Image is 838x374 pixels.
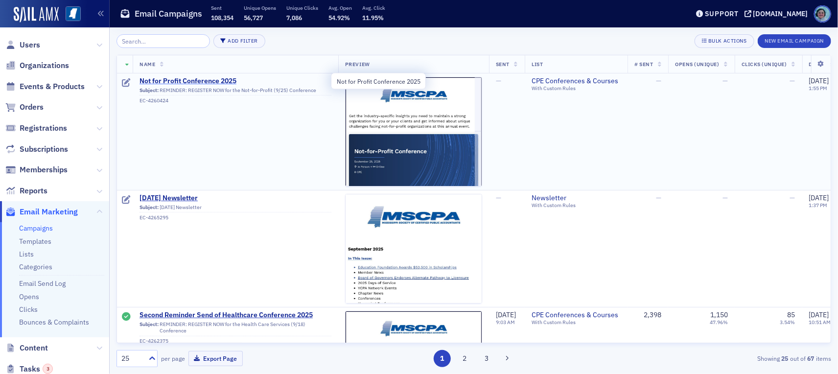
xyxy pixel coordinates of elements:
button: Export Page [188,351,243,366]
div: REMINDER: REGISTER NOW for the Not-for-Profit (9/25) Conference [140,87,331,96]
a: [DATE] Newsletter [140,194,331,203]
a: Registrations [5,123,67,134]
div: With Custom Rules [532,85,621,92]
span: Clicks (Unique) [742,61,787,68]
div: Support [705,9,739,18]
time: 10:51 AM [809,319,831,326]
span: Preview [345,61,370,68]
a: Second Reminder Send of Healthcare Conference 2025 [140,311,331,320]
div: EC-4260424 [140,97,331,104]
span: Registrations [20,123,67,134]
span: [DATE] [496,310,516,319]
button: 2 [456,350,473,367]
span: [DATE] [809,193,829,202]
div: Sent [122,312,131,322]
a: CPE Conferences & Courses [532,77,621,86]
img: SailAMX [14,7,59,23]
span: Opens (Unique) [675,61,719,68]
span: Organizations [20,60,69,71]
div: Draft [122,195,131,205]
div: EC-4262375 [140,338,331,344]
div: 2,398 [634,311,661,320]
a: Lists [19,250,34,258]
div: With Custom Rules [532,202,621,209]
span: Subject: [140,204,159,210]
a: Orders [5,102,44,113]
div: 47.96% [710,319,728,326]
span: 7,086 [286,14,302,22]
a: Email Marketing [5,207,78,217]
div: 85 [788,311,795,320]
div: 3 [43,364,53,374]
div: [DOMAIN_NAME] [753,9,808,18]
span: Email Marketing [20,207,78,217]
strong: 67 [806,354,816,363]
a: Memberships [5,164,68,175]
time: 1:55 PM [809,85,828,92]
img: SailAMX [66,6,81,22]
p: Sent [211,4,233,11]
span: Reports [20,186,47,196]
a: Events & Products [5,81,85,92]
div: Bulk Actions [708,38,746,44]
span: 56,727 [244,14,263,22]
span: [DATE] [809,310,829,319]
button: [DOMAIN_NAME] [745,10,812,17]
div: EC-4265295 [140,214,331,221]
span: Sent [496,61,510,68]
div: With Custom Rules [532,319,621,326]
div: 1,150 [710,311,728,320]
span: Subject: [140,321,159,334]
span: 11.95% [362,14,384,22]
button: New Email Campaign [758,34,831,48]
h1: Email Campaigns [135,8,202,20]
span: — [722,193,728,202]
a: Categories [19,262,52,271]
span: 108,354 [211,14,233,22]
p: Unique Opens [244,4,276,11]
button: 3 [478,350,495,367]
span: Events & Products [20,81,85,92]
a: Not for Profit Conference 2025 [140,77,331,86]
span: — [496,76,501,85]
button: Add Filter [213,34,265,48]
span: Users [20,40,40,50]
a: Subscriptions [5,144,68,155]
div: REMINDER: REGISTER NOW for the Health Care Services (9/18) Conference [140,321,331,336]
span: — [790,193,795,202]
span: Content [20,343,48,353]
div: [DATE] Newsletter [140,204,331,213]
input: Search… [116,34,210,48]
span: — [656,76,661,85]
a: Clicks [19,305,38,314]
a: Newsletter [532,194,621,203]
a: Bounces & Complaints [19,318,89,327]
a: Email Send Log [19,279,66,288]
a: Reports [5,186,47,196]
span: — [496,193,501,202]
a: Campaigns [19,224,53,233]
span: 54.92% [328,14,350,22]
span: List [532,61,543,68]
a: CPE Conferences & Courses [532,311,621,320]
span: — [722,76,728,85]
a: Templates [19,237,51,246]
span: — [656,193,661,202]
strong: 25 [780,354,790,363]
div: Showing out of items [600,354,831,363]
button: 1 [434,350,451,367]
span: # Sent [634,61,653,68]
a: New Email Campaign [758,36,831,45]
span: Subject: [140,87,159,93]
a: Content [5,343,48,353]
p: Avg. Click [362,4,385,11]
label: per page [161,354,185,363]
div: 3.54% [780,319,795,326]
div: Draft [122,78,131,88]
